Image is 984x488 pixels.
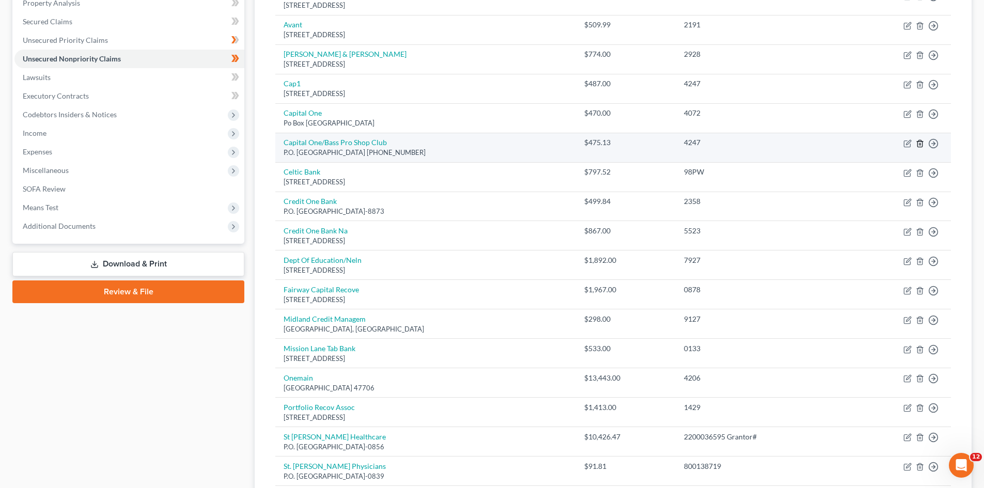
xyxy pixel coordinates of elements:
a: Capital One/Bass Pro Shop Club [284,138,387,147]
div: 98PW [684,167,837,177]
div: $91.81 [584,461,667,471]
a: Capital One [284,108,322,117]
div: [STREET_ADDRESS] [284,1,568,10]
a: Midland Credit Managem [284,314,366,323]
div: $533.00 [584,343,667,354]
a: Unsecured Priority Claims [14,31,244,50]
a: Lawsuits [14,68,244,87]
div: $499.84 [584,196,667,207]
div: 4206 [684,373,837,383]
span: Expenses [23,147,52,156]
div: 2200036595 Grantor# [684,432,837,442]
div: 5523 [684,226,837,236]
div: [STREET_ADDRESS] [284,177,568,187]
div: [GEOGRAPHIC_DATA], [GEOGRAPHIC_DATA] [284,324,568,334]
div: [STREET_ADDRESS] [284,295,568,305]
div: [STREET_ADDRESS] [284,236,568,246]
a: Download & Print [12,252,244,276]
div: 2928 [684,49,837,59]
div: $487.00 [584,78,667,89]
a: [PERSON_NAME] & [PERSON_NAME] [284,50,407,58]
div: $1,892.00 [584,255,667,265]
div: P.O. [GEOGRAPHIC_DATA] [PHONE_NUMBER] [284,148,568,158]
div: [STREET_ADDRESS] [284,59,568,69]
div: 9127 [684,314,837,324]
div: $1,967.00 [584,285,667,295]
span: Executory Contracts [23,91,89,100]
div: 2191 [684,20,837,30]
div: $298.00 [584,314,667,324]
iframe: Intercom live chat [949,453,974,478]
div: 7927 [684,255,837,265]
a: Mission Lane Tab Bank [284,344,355,353]
span: Codebtors Insiders & Notices [23,110,117,119]
div: P.O. [GEOGRAPHIC_DATA]-0839 [284,471,568,481]
div: [STREET_ADDRESS] [284,30,568,40]
div: [STREET_ADDRESS] [284,265,568,275]
span: 12 [970,453,982,461]
span: Unsecured Priority Claims [23,36,108,44]
a: Dept Of Education/Neln [284,256,362,264]
span: SOFA Review [23,184,66,193]
a: Review & File [12,280,244,303]
a: St [PERSON_NAME] Healthcare [284,432,386,441]
div: P.O. [GEOGRAPHIC_DATA]-0856 [284,442,568,452]
span: Unsecured Nonpriority Claims [23,54,121,63]
div: 4072 [684,108,837,118]
span: Lawsuits [23,73,51,82]
span: Secured Claims [23,17,72,26]
div: 2358 [684,196,837,207]
div: [STREET_ADDRESS] [284,413,568,422]
div: $774.00 [584,49,667,59]
div: $10,426.47 [584,432,667,442]
div: 800138719 [684,461,837,471]
div: 1429 [684,402,837,413]
span: Additional Documents [23,222,96,230]
div: $797.52 [584,167,667,177]
div: $475.13 [584,137,667,148]
a: Unsecured Nonpriority Claims [14,50,244,68]
div: 4247 [684,78,837,89]
a: SOFA Review [14,180,244,198]
span: Income [23,129,46,137]
div: $509.99 [584,20,667,30]
a: Cap1 [284,79,301,88]
div: [GEOGRAPHIC_DATA] 47706 [284,383,568,393]
div: 0133 [684,343,837,354]
a: Celtic Bank [284,167,320,176]
div: $470.00 [584,108,667,118]
a: Executory Contracts [14,87,244,105]
a: Avant [284,20,302,29]
a: Onemain [284,373,313,382]
div: [STREET_ADDRESS] [284,354,568,364]
div: $13,443.00 [584,373,667,383]
div: [STREET_ADDRESS] [284,89,568,99]
a: Portfolio Recov Assoc [284,403,355,412]
span: Miscellaneous [23,166,69,175]
a: St. [PERSON_NAME] Physicians [284,462,386,470]
a: Credit One Bank Na [284,226,348,235]
div: 4247 [684,137,837,148]
div: P.O. [GEOGRAPHIC_DATA]-8873 [284,207,568,216]
span: Means Test [23,203,58,212]
div: Po Box [GEOGRAPHIC_DATA] [284,118,568,128]
div: $1,413.00 [584,402,667,413]
a: Secured Claims [14,12,244,31]
a: Credit One Bank [284,197,337,206]
div: 0878 [684,285,837,295]
a: Fairway Capital Recove [284,285,359,294]
div: $867.00 [584,226,667,236]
